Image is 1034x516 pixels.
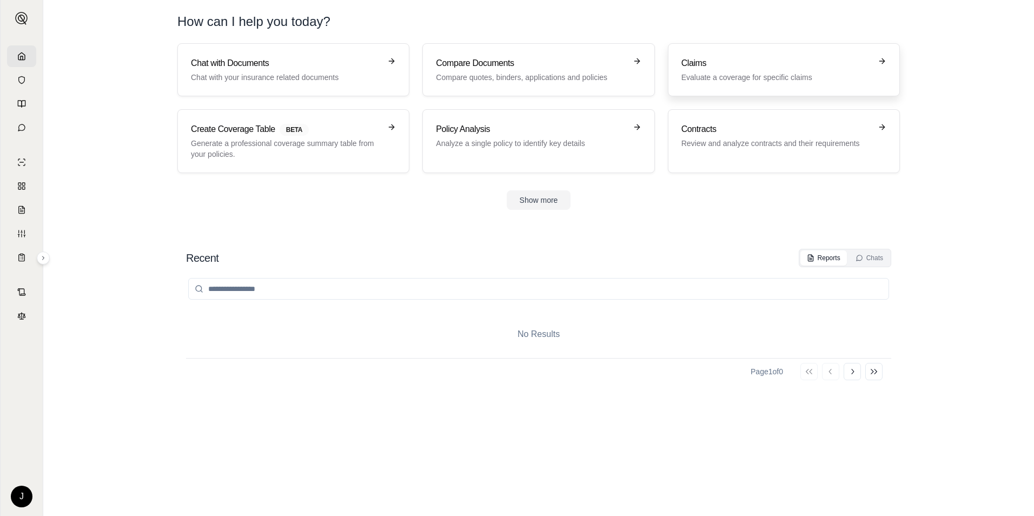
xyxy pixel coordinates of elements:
a: Create Coverage TableBETAGenerate a professional coverage summary table from your policies. [177,109,409,173]
div: J [11,486,32,507]
a: Claim Coverage [7,199,36,221]
button: Show more [507,190,571,210]
h3: Policy Analysis [436,123,626,136]
a: Policy AnalysisAnalyze a single policy to identify key details [422,109,654,173]
a: Single Policy [7,151,36,173]
a: ClaimsEvaluate a coverage for specific claims [668,43,900,96]
span: BETA [280,124,309,136]
img: Expand sidebar [15,12,28,25]
div: Reports [807,254,840,262]
div: Chats [856,254,883,262]
p: Chat with your insurance related documents [191,72,381,83]
button: Expand sidebar [37,252,50,264]
a: Chat with DocumentsChat with your insurance related documents [177,43,409,96]
p: Generate a professional coverage summary table from your policies. [191,138,381,160]
h3: Create Coverage Table [191,123,381,136]
p: Review and analyze contracts and their requirements [681,138,871,149]
button: Chats [849,250,890,266]
a: Coverage Table [7,247,36,268]
a: Policy Comparisons [7,175,36,197]
button: Expand sidebar [11,8,32,29]
p: Evaluate a coverage for specific claims [681,72,871,83]
h2: Recent [186,250,218,266]
button: Reports [800,250,847,266]
div: Page 1 of 0 [751,366,783,377]
h3: Chat with Documents [191,57,381,70]
h3: Contracts [681,123,871,136]
a: Compare DocumentsCompare quotes, binders, applications and policies [422,43,654,96]
a: Legal Search Engine [7,305,36,327]
p: Analyze a single policy to identify key details [436,138,626,149]
h1: How can I help you today? [177,13,900,30]
a: ContractsReview and analyze contracts and their requirements [668,109,900,173]
p: Compare quotes, binders, applications and policies [436,72,626,83]
a: Contract Analysis [7,281,36,303]
a: Prompt Library [7,93,36,115]
a: Custom Report [7,223,36,244]
h3: Claims [681,57,871,70]
a: Chat [7,117,36,138]
a: Home [7,45,36,67]
a: Documents Vault [7,69,36,91]
h3: Compare Documents [436,57,626,70]
div: No Results [186,310,891,358]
